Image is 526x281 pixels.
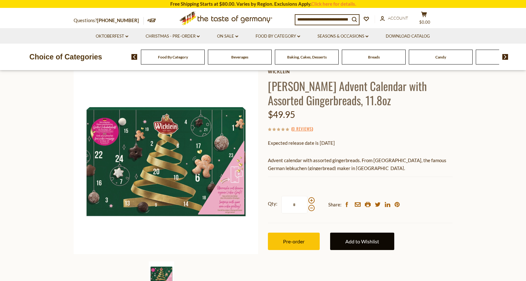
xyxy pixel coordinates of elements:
a: Oktoberfest [96,33,128,40]
a: Food By Category [158,55,188,59]
input: Qty: [281,196,307,213]
a: Add to Wishlist [330,233,394,250]
a: Beverages [231,55,248,59]
a: Breads [368,55,380,59]
span: ( ) [291,125,313,132]
img: previous arrow [131,54,137,60]
span: $0.00 [419,20,430,25]
a: [PHONE_NUMBER] [97,17,139,23]
a: Christmas - PRE-ORDER [146,33,200,40]
button: $0.00 [415,11,434,27]
span: $49.95 [268,109,295,120]
a: Account [380,15,408,22]
a: Food By Category [256,33,300,40]
a: 0 Reviews [293,125,312,132]
button: Pre-order [268,233,320,250]
img: Wicklein Advent Calendar Assorted Gingerbread [74,69,258,254]
strong: Qty: [268,200,277,208]
p: Questions? [74,16,144,25]
img: next arrow [502,54,508,60]
a: Baking, Cakes, Desserts [287,55,327,59]
a: Download Catalog [386,33,430,40]
a: Candy [435,55,446,59]
p: Advent calendar with assorted gingerbreads. From [GEOGRAPHIC_DATA], the famous German lebkuchen (... [268,156,453,172]
a: Click here for details. [311,1,356,7]
a: Seasons & Occasions [317,33,368,40]
p: Expected release date is [DATE] [268,139,453,147]
span: Share: [328,201,342,209]
span: Account [388,15,408,21]
a: On Sale [217,33,238,40]
a: Wicklein [268,69,453,74]
span: Pre-order [283,238,305,244]
h1: [PERSON_NAME] Advent Calendar with Assorted Gingerbreads, 11.8oz [268,79,453,107]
